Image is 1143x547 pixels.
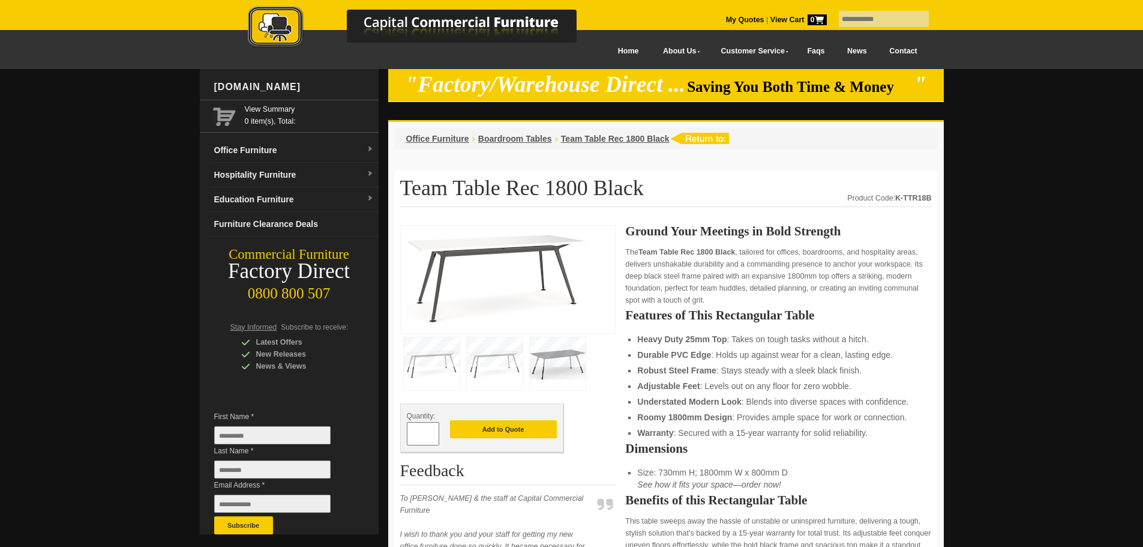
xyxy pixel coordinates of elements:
h2: Feedback [400,462,616,485]
li: › [472,133,475,145]
a: Education Furnituredropdown [209,187,379,212]
strong: K-TTR18B [895,194,931,202]
input: Last Name * [214,461,331,479]
button: Add to Quote [450,420,557,438]
li: : Takes on tough tasks without a hitch. [637,333,919,345]
strong: View Cart [770,16,827,24]
h2: Benefits of this Rectangular Table [625,494,931,506]
li: : Levels out on any floor for zero wobble. [637,380,919,392]
li: : Secured with a 15-year warranty for solid reliability. [637,427,919,439]
li: : Blends into diverse spaces with confidence. [637,396,919,408]
a: Faqs [796,38,836,65]
a: Office Furnituredropdown [209,138,379,163]
a: View Summary [245,103,374,115]
a: Team Table Rec 1800 Black [561,134,670,144]
em: " [914,72,926,97]
a: Furniture Clearance Deals [209,212,379,237]
img: return to [670,133,729,144]
div: New Releases [241,348,355,360]
h2: Ground Your Meetings in Bold Strength [625,225,931,237]
span: Stay Informed [230,323,277,331]
li: › [555,133,558,145]
img: Team Table Rec 1800 Black [407,232,587,324]
li: Size: 730mm H; 1800mm W x 800mm D [637,467,919,491]
h1: Team Table Rec 1800 Black [400,177,932,207]
span: Quantity: [407,412,436,420]
div: Latest Offers [241,336,355,348]
a: Capital Commercial Furniture Logo [215,6,635,53]
strong: Durable PVC Edge [637,350,711,360]
a: News [836,38,878,65]
img: dropdown [367,171,374,178]
img: dropdown [367,195,374,202]
li: : Holds up against wear for a clean, lasting edge. [637,349,919,361]
h2: Features of This Rectangular Table [625,309,931,321]
div: 0800 800 507 [200,279,379,302]
span: Email Address * [214,479,349,491]
a: Contact [878,38,928,65]
a: Boardroom Tables [478,134,552,144]
input: Email Address * [214,495,331,513]
span: Saving You Both Time & Money [687,79,912,95]
h2: Dimensions [625,443,931,455]
strong: Understated Modern Look [637,397,741,406]
div: Product Code: [847,192,931,204]
a: View Cart0 [768,16,826,24]
a: Office Furniture [406,134,469,144]
strong: Adjustable Feet [637,381,700,391]
em: "Factory/Warehouse Direct ... [405,72,685,97]
a: Hospitality Furnituredropdown [209,163,379,187]
a: My Quotes [726,16,764,24]
span: First Name * [214,411,349,423]
button: Subscribe [214,516,273,534]
strong: Team Table Rec 1800 Black [638,248,735,256]
li: : Stays steady with a sleek black finish. [637,364,919,376]
span: 0 [808,14,827,25]
span: 0 item(s), Total: [245,103,374,125]
li: : Provides ample space for work or connection. [637,411,919,423]
div: News & Views [241,360,355,372]
img: Capital Commercial Furniture Logo [215,6,635,50]
a: About Us [650,38,707,65]
strong: Heavy Duty 25mm Top [637,334,727,344]
img: dropdown [367,146,374,153]
span: Last Name * [214,445,349,457]
div: Factory Direct [200,263,379,280]
div: Commercial Furniture [200,246,379,263]
strong: Warranty [637,428,673,438]
div: [DOMAIN_NAME] [209,69,379,105]
em: See how it fits your space—order now! [637,480,781,489]
p: The , tailored for offices, boardrooms, and hospitality areas, delivers unshakable durability and... [625,246,931,306]
input: First Name * [214,426,331,444]
a: Customer Service [707,38,796,65]
span: Subscribe to receive: [281,323,348,331]
strong: Roomy 1800mm Design [637,413,732,422]
strong: Robust Steel Frame [637,366,716,375]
